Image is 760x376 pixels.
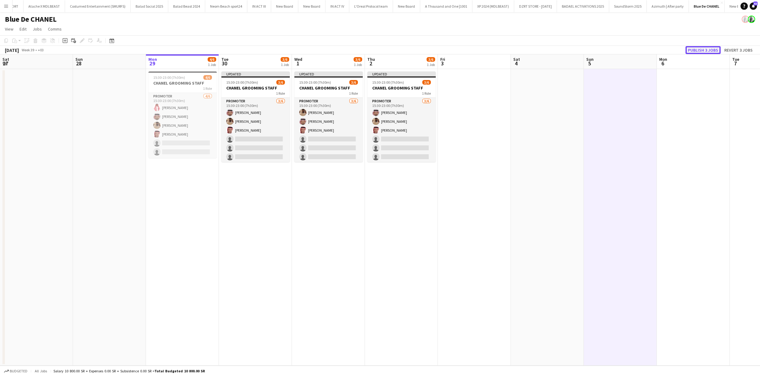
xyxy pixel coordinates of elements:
[281,57,289,62] span: 3/6
[685,46,721,54] button: Publish 3 jobs
[393,0,420,12] button: New Board
[75,60,83,67] span: 28
[148,71,217,158] app-job-card: 15:30-23:00 (7h30m)4/6CHANEL GROOMING STAFF1 RolePROMOTER4/615:30-23:00 (7h30m)[PERSON_NAME][PERS...
[354,57,362,62] span: 3/6
[75,57,83,62] span: Sun
[147,60,157,67] span: 29
[659,57,667,62] span: Mon
[5,47,19,53] div: [DATE]
[33,26,42,32] span: Jobs
[372,80,404,85] span: 15:30-23:00 (7h30m)
[750,2,757,10] a: 62
[367,71,436,162] app-job-card: Updated15:30-23:00 (7h30m)3/6CHANEL GROOMING STAFF1 RolePROMOTER3/615:30-23:00 (7h30m)[PERSON_NAM...
[422,80,431,85] span: 3/6
[2,57,9,62] span: Sat
[427,62,435,67] div: 1 Job
[2,60,9,67] span: 27
[30,25,44,33] a: Jobs
[294,71,363,162] app-job-card: Updated15:30-23:00 (7h30m)3/6CHANEL GROOMING STAFF1 RolePROMOTER3/615:30-23:00 (7h30m)[PERSON_NAM...
[294,71,363,76] div: Updated
[349,91,358,96] span: 1 Role
[38,48,44,52] div: +03
[271,0,298,12] button: New Board
[148,57,157,62] span: Mon
[203,75,212,80] span: 4/6
[609,0,647,12] button: SoundStorm 2025
[422,91,431,96] span: 1 Role
[349,0,393,12] button: L'Oreal Protocol team
[53,369,205,373] div: Salary 10 800.00 SR + Expenses 0.00 SR + Subsistence 0.00 SR =
[155,369,205,373] span: Total Budgeted 10 800.00 SR
[585,60,594,67] span: 5
[367,57,375,62] span: Thu
[514,0,557,12] button: DZRT STORE - [DATE]
[732,57,739,62] span: Tue
[48,26,62,32] span: Comms
[24,0,65,12] button: Atache X MDLBEAST
[367,85,436,91] h3: CHANEL GROOMING STAFF
[427,57,435,62] span: 3/6
[366,60,375,67] span: 2
[731,60,739,67] span: 7
[5,15,56,24] h1: Blue De CHANEL
[472,0,514,12] button: XP 2024 (MDLBEAST)
[294,98,363,163] app-card-role: PROMOTER3/615:30-23:00 (7h30m)[PERSON_NAME][PERSON_NAME][PERSON_NAME]
[148,80,217,86] h3: CHANEL GROOMING STAFF
[208,57,216,62] span: 4/6
[226,80,258,85] span: 15:30-23:00 (7h30m)
[299,80,331,85] span: 15:30-23:00 (7h30m)
[354,62,362,67] div: 1 Job
[325,0,349,12] button: IN ACT IV
[153,75,185,80] span: 15:30-23:00 (7h30m)
[148,93,217,158] app-card-role: PROMOTER4/615:30-23:00 (7h30m)[PERSON_NAME][PERSON_NAME][PERSON_NAME][PERSON_NAME]
[647,0,689,12] button: Azimuth | After party
[742,16,749,23] app-user-avatar: Ali Shamsan
[367,98,436,163] app-card-role: PROMOTER3/615:30-23:00 (7h30m)[PERSON_NAME][PERSON_NAME][PERSON_NAME]
[221,71,290,76] div: Updated
[221,71,290,162] app-job-card: Updated15:30-23:00 (7h30m)3/6CHANEL GROOMING STAFF1 RolePROMOTER3/615:30-23:00 (7h30m)[PERSON_NAM...
[440,57,445,62] span: Fri
[17,25,29,33] a: Edit
[689,0,725,12] button: Blue De CHANEL
[293,60,302,67] span: 1
[205,0,247,12] button: Neom Beach sport24
[420,0,472,12] button: A Thousand and One |1001
[2,25,16,33] a: View
[5,26,13,32] span: View
[439,60,445,67] span: 3
[557,0,609,12] button: BADAEL ACTIVATIONS 2025
[276,91,285,96] span: 1 Role
[367,71,436,76] div: Updated
[131,0,168,12] button: Balad Social 2025
[221,98,290,163] app-card-role: PROMOTER3/615:30-23:00 (7h30m)[PERSON_NAME][PERSON_NAME][PERSON_NAME]
[247,0,271,12] button: IN ACT III
[208,62,216,67] div: 1 Job
[168,0,205,12] button: Balad Beast 2024
[45,25,64,33] a: Comms
[725,0,752,12] button: New Board
[586,57,594,62] span: Sun
[34,369,48,373] span: All jobs
[753,2,758,5] span: 62
[221,57,228,62] span: Tue
[20,26,27,32] span: Edit
[10,369,27,373] span: Budgeted
[220,60,228,67] span: 30
[281,62,289,67] div: 1 Job
[65,0,131,12] button: Costumed Entertainment (SMURFS)
[3,368,28,374] button: Budgeted
[513,57,520,62] span: Sat
[658,60,667,67] span: 6
[203,86,212,91] span: 1 Role
[722,46,755,54] button: Revert 3 jobs
[294,85,363,91] h3: CHANEL GROOMING STAFF
[748,16,755,23] app-user-avatar: Ali Shamsan
[349,80,358,85] span: 3/6
[276,80,285,85] span: 3/6
[298,0,325,12] button: New Board
[512,60,520,67] span: 4
[221,85,290,91] h3: CHANEL GROOMING STAFF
